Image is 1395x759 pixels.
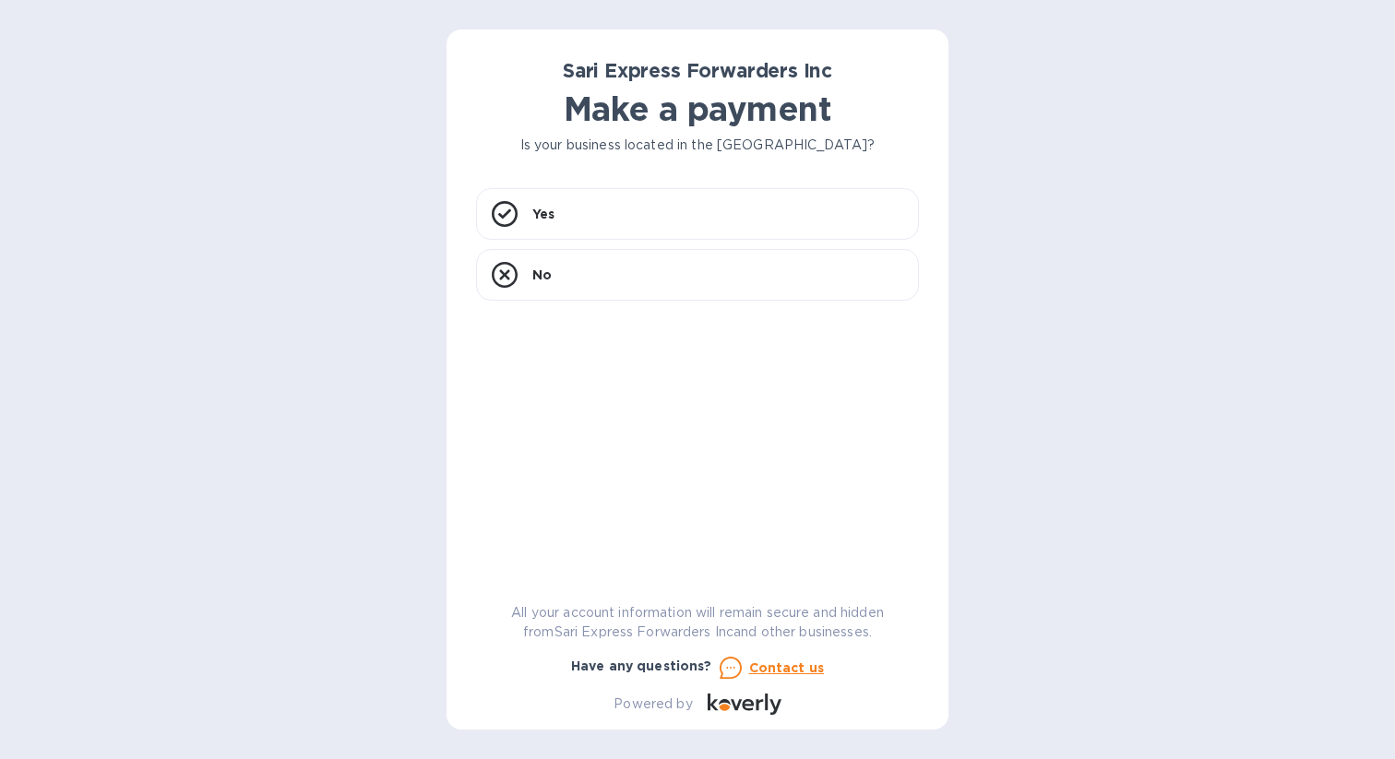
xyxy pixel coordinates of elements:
b: Sari Express Forwarders Inc [563,59,832,82]
p: All your account information will remain secure and hidden from Sari Express Forwarders Inc and o... [476,603,919,642]
p: Yes [532,205,554,223]
p: Is your business located in the [GEOGRAPHIC_DATA]? [476,136,919,155]
b: Have any questions? [571,658,712,673]
h1: Make a payment [476,89,919,128]
p: No [532,266,552,284]
p: Powered by [614,694,692,714]
u: Contact us [749,660,825,675]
